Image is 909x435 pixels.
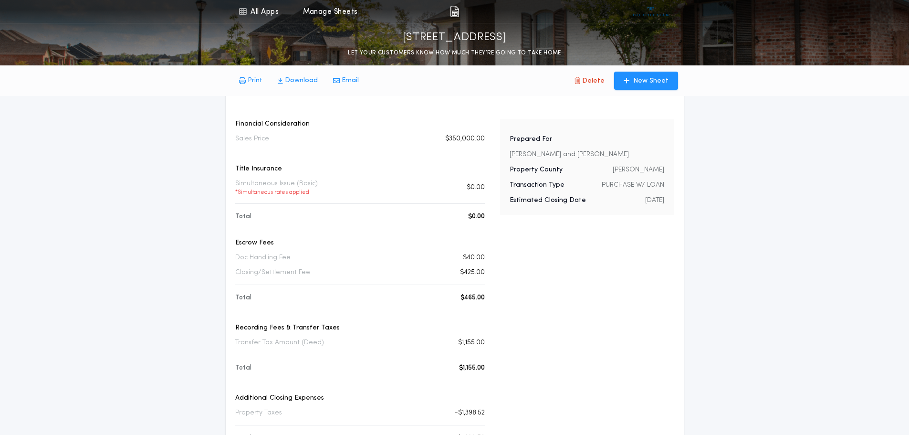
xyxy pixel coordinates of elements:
p: Transfer Tax Amount (Deed) [235,338,324,348]
p: Email [342,76,359,85]
p: Recording Fees & Transfer Taxes [235,323,485,333]
img: img [450,6,459,17]
p: Download [285,76,318,85]
p: Total [235,212,251,222]
p: Transaction Type [510,180,564,190]
p: $425.00 [460,268,485,277]
p: [PERSON_NAME] and [PERSON_NAME] [510,150,629,159]
p: Property County [510,165,563,175]
p: Financial Consideration [235,119,485,129]
p: $1,155.00 [458,338,485,348]
p: Closing/Settlement Fee [235,268,310,277]
p: Prepared For [510,135,552,144]
p: New Sheet [633,76,669,86]
p: Simultaneous Issue (Basic) [235,179,318,196]
p: [STREET_ADDRESS] [403,30,507,45]
p: Property Taxes [235,408,282,418]
p: Total [235,363,251,373]
p: Total [235,293,251,303]
p: * Simultaneous rates applied [235,189,318,196]
p: Escrow Fees [235,238,485,248]
p: [PERSON_NAME] [613,165,664,175]
p: Doc Handling Fee [235,253,291,263]
p: $0.00 [467,183,485,192]
p: $40.00 [463,253,485,263]
p: $0.00 [468,212,485,222]
p: Delete [582,76,605,86]
p: [DATE] [645,196,664,205]
p: $1,155.00 [459,363,485,373]
img: vs-icon [633,7,669,16]
button: Delete [567,72,612,90]
p: $350,000.00 [445,134,485,144]
p: Print [248,76,262,85]
p: Additional Closing Expenses [235,393,485,403]
p: -$1,398.52 [455,408,485,418]
p: LET YOUR CUSTOMERS KNOW HOW MUCH THEY’RE GOING TO TAKE HOME [348,48,561,58]
p: PURCHASE W/ LOAN [602,180,664,190]
button: New Sheet [614,72,678,90]
p: Estimated Closing Date [510,196,586,205]
p: $465.00 [460,293,485,303]
p: Sales Price [235,134,269,144]
button: Print [231,72,270,89]
button: Download [270,72,325,89]
p: Title Insurance [235,164,485,174]
button: Email [325,72,366,89]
